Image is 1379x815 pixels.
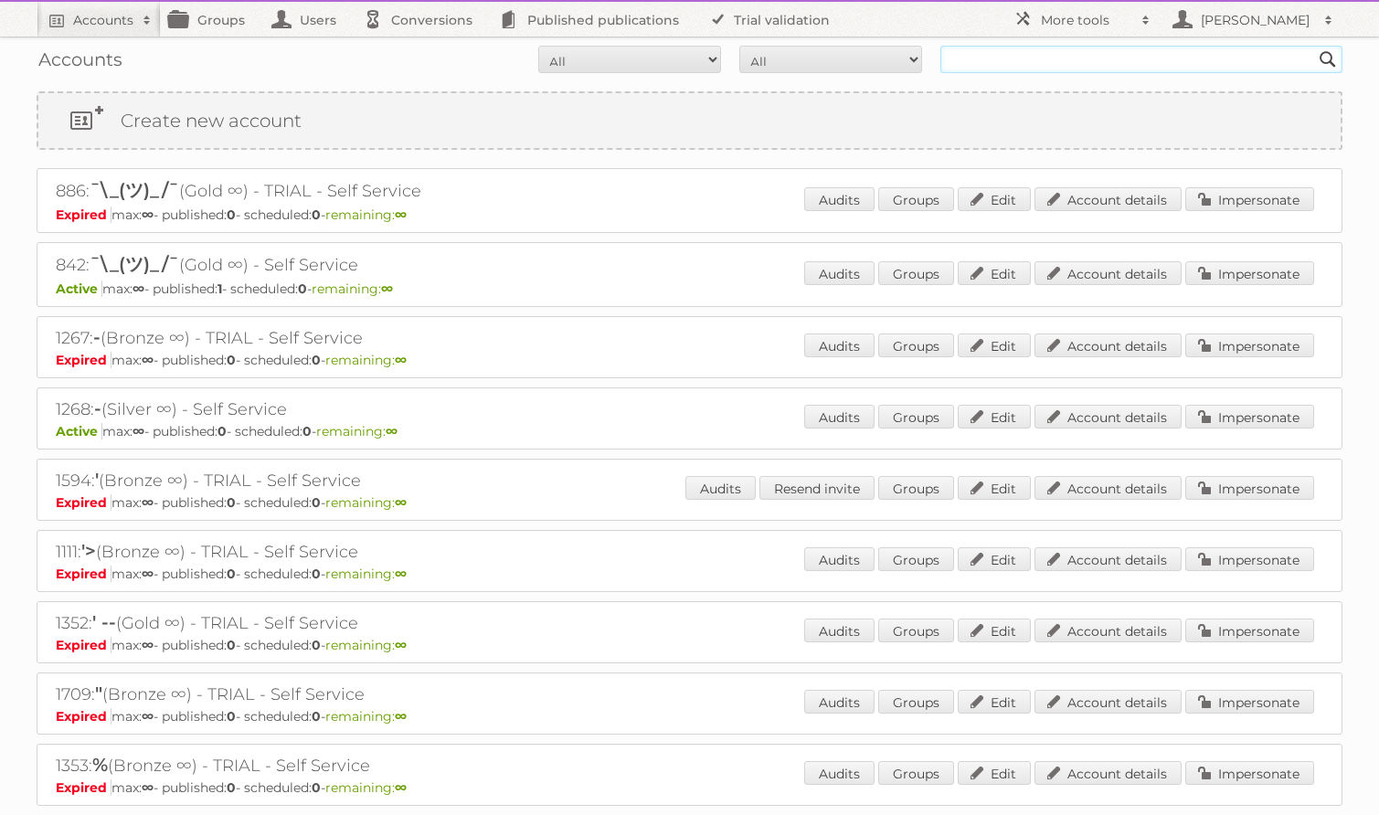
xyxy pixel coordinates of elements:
[56,352,111,368] span: Expired
[804,405,875,429] a: Audits
[94,397,101,419] span: -
[133,423,144,439] strong: ∞
[804,333,875,357] a: Audits
[381,280,393,297] strong: ∞
[878,333,954,357] a: Groups
[93,326,101,348] span: -
[958,187,1031,211] a: Edit
[1160,2,1342,37] a: [PERSON_NAME]
[95,469,99,491] span: '
[56,494,111,511] span: Expired
[298,280,307,297] strong: 0
[1034,690,1182,714] a: Account details
[92,754,108,776] span: %
[958,547,1031,571] a: Edit
[312,494,321,511] strong: 0
[90,179,179,201] span: ¯\_(ツ)_/¯
[227,494,236,511] strong: 0
[386,423,398,439] strong: ∞
[56,779,111,796] span: Expired
[395,494,407,511] strong: ∞
[325,708,407,725] span: remaining:
[142,779,154,796] strong: ∞
[1196,11,1315,29] h2: [PERSON_NAME]
[142,494,154,511] strong: ∞
[56,352,1323,368] p: max: - published: - scheduled: -
[878,476,954,500] a: Groups
[263,2,355,37] a: Users
[395,637,407,653] strong: ∞
[56,708,111,725] span: Expired
[325,566,407,582] span: remaining:
[312,206,321,223] strong: 0
[804,619,875,642] a: Audits
[1185,761,1314,785] a: Impersonate
[1185,476,1314,500] a: Impersonate
[312,566,321,582] strong: 0
[312,637,321,653] strong: 0
[1185,547,1314,571] a: Impersonate
[804,261,875,285] a: Audits
[227,352,236,368] strong: 0
[878,187,954,211] a: Groups
[56,326,695,350] h2: 1267: (Bronze ∞) - TRIAL - Self Service
[56,540,695,564] h2: 1111: (Bronze ∞) - TRIAL - Self Service
[958,261,1031,285] a: Edit
[325,206,407,223] span: remaining:
[142,637,154,653] strong: ∞
[1034,619,1182,642] a: Account details
[697,2,848,37] a: Trial validation
[56,280,102,297] span: Active
[1185,261,1314,285] a: Impersonate
[878,619,954,642] a: Groups
[312,779,321,796] strong: 0
[1034,761,1182,785] a: Account details
[56,206,111,223] span: Expired
[56,566,1323,582] p: max: - published: - scheduled: -
[95,683,102,704] span: "
[958,619,1031,642] a: Edit
[56,423,1323,439] p: max: - published: - scheduled: -
[142,708,154,725] strong: ∞
[73,11,133,29] h2: Accounts
[56,280,1323,297] p: max: - published: - scheduled: -
[92,611,116,633] span: ' --
[37,2,161,37] a: Accounts
[56,494,1323,511] p: max: - published: - scheduled: -
[355,2,491,37] a: Conversions
[1034,333,1182,357] a: Account details
[316,423,398,439] span: remaining:
[325,352,407,368] span: remaining:
[1034,261,1182,285] a: Account details
[1185,690,1314,714] a: Impersonate
[804,547,875,571] a: Audits
[81,540,96,562] span: '>
[56,469,695,492] h2: 1594: (Bronze ∞) - TRIAL - Self Service
[142,566,154,582] strong: ∞
[878,261,954,285] a: Groups
[804,690,875,714] a: Audits
[1314,46,1342,73] input: Search
[958,333,1031,357] a: Edit
[56,637,1323,653] p: max: - published: - scheduled: -
[395,566,407,582] strong: ∞
[302,423,312,439] strong: 0
[491,2,697,37] a: Published publications
[1041,11,1132,29] h2: More tools
[1185,333,1314,357] a: Impersonate
[395,352,407,368] strong: ∞
[90,253,179,275] span: ¯\_(ツ)_/¯
[804,761,875,785] a: Audits
[56,779,1323,796] p: max: - published: - scheduled: -
[1034,405,1182,429] a: Account details
[133,280,144,297] strong: ∞
[56,397,695,421] h2: 1268: (Silver ∞) - Self Service
[1185,405,1314,429] a: Impersonate
[217,280,222,297] strong: 1
[312,708,321,725] strong: 0
[878,405,954,429] a: Groups
[56,252,695,279] h2: 842: (Gold ∞) - Self Service
[395,779,407,796] strong: ∞
[227,566,236,582] strong: 0
[56,754,695,778] h2: 1353: (Bronze ∞) - TRIAL - Self Service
